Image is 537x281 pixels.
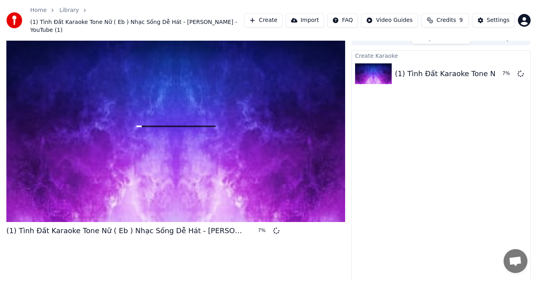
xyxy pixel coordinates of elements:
button: Import [286,13,324,28]
div: Create Karaoke [352,51,530,60]
a: Home [30,6,47,14]
button: Credits9 [421,13,469,28]
span: Credits [436,16,456,24]
button: Video Guides [361,13,418,28]
nav: breadcrumb [30,6,244,34]
div: 7 % [502,71,514,77]
button: Create [244,13,283,28]
button: FAQ [327,13,358,28]
div: Open chat [504,249,527,273]
a: Library [59,6,79,14]
div: Settings [487,16,510,24]
button: Settings [472,13,515,28]
div: (1) Tình Đất Karaoke Tone Nữ ( Eb ) Nhạc Sống Dễ Hát - [PERSON_NAME] - YouTube (1) [6,225,245,236]
span: (1) Tình Đất Karaoke Tone Nữ ( Eb ) Nhạc Sống Dễ Hát - [PERSON_NAME] - YouTube (1) [30,18,244,34]
span: 9 [459,16,463,24]
div: 7 % [258,228,270,234]
img: youka [6,12,22,28]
